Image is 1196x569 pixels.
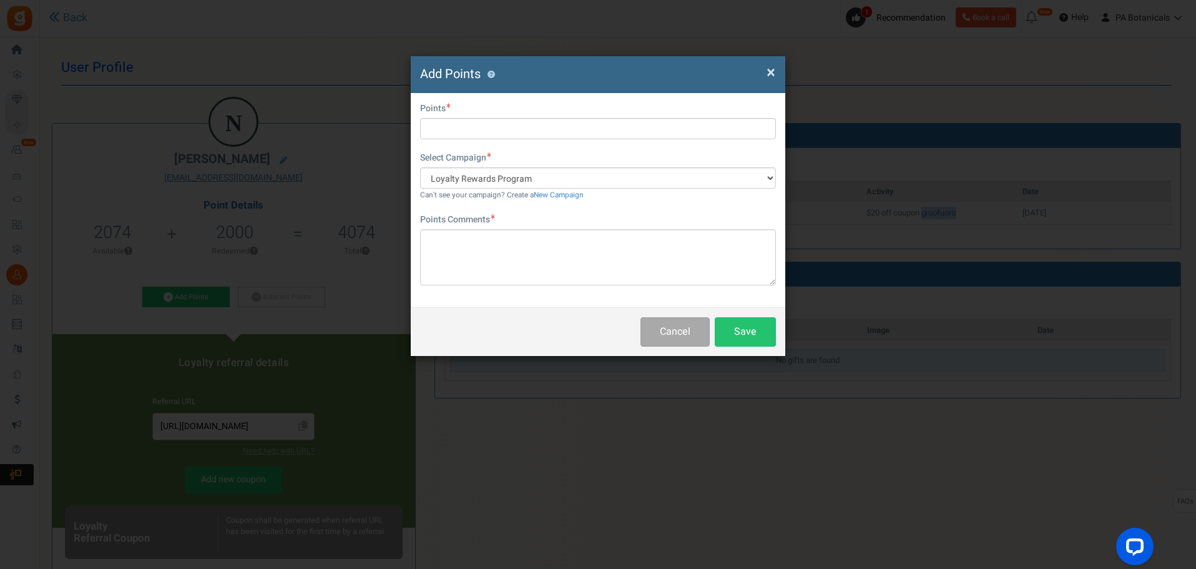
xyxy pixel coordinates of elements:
[420,190,584,200] small: Can't see your campaign? Create a
[487,71,495,79] button: ?
[420,102,451,115] label: Points
[420,65,481,83] span: Add Points
[420,214,495,226] label: Points Comments
[767,61,775,84] span: ×
[715,317,776,347] button: Save
[640,317,710,347] button: Cancel
[420,152,491,164] label: Select Campaign
[534,190,584,200] a: New Campaign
